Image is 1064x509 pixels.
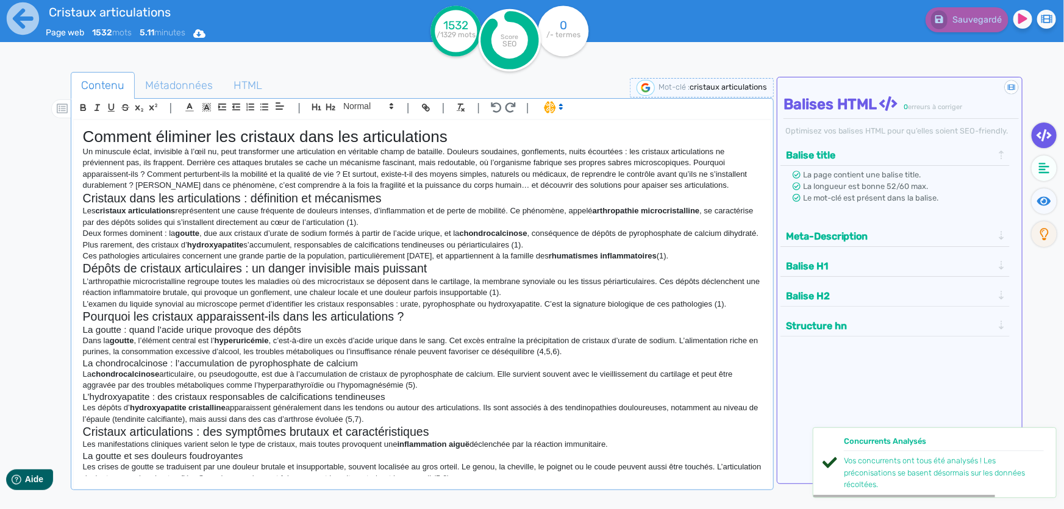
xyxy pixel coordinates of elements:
h3: L’hydroxyapatite : des cristaux responsables de calcifications tendineuses [83,391,762,402]
button: Meta-Description [782,226,997,246]
span: | [477,99,480,116]
strong: hyperuricémie [215,336,269,345]
p: Un minuscule éclat, invisible à l’œil nu, peut transformer une articulation en véritable champ de... [83,146,762,191]
tspan: 1532 [443,18,468,32]
b: 5.11 [140,27,154,38]
span: La page contient une balise title. [804,170,921,179]
span: mots [92,27,132,38]
p: L’arthropathie microcristalline regroupe toutes les maladies où des microcristaux se déposent dan... [83,276,762,299]
div: Balise title [782,145,1008,165]
h4: Balises HTML [784,96,1019,113]
p: Les crises de goutte se traduisent par une douleur brutale et insupportable, souvent localisée au... [83,461,762,484]
div: Optimisez vos balises HTML pour qu’elles soient SEO-friendly. [784,125,1019,137]
p: Deux formes dominent : la , due aux cristaux d’urate de sodium formés à partir de l’acide urique,... [83,228,762,251]
h2: Dépôts de cristaux articulaires : un danger invisible mais puissant [83,262,762,276]
strong: chondrocalcinose [459,229,527,238]
p: Les représentent une cause fréquente de douleurs intenses, d’inflammation et de perte de mobilité... [83,205,762,228]
button: Balise H2 [782,286,997,306]
span: 0 [904,103,909,111]
span: Page web [46,27,84,38]
a: Contenu [71,72,135,99]
tspan: /- termes [546,30,580,39]
h2: Cristaux articulations : des symptômes brutaux et caractéristiques [83,425,762,439]
span: | [170,99,173,116]
h1: Comment éliminer les cristaux dans les articulations [83,127,762,146]
strong: cristaux articulations [96,206,176,215]
button: Structure hn [782,316,997,336]
span: Sauvegardé [952,15,1002,25]
p: Dans la , l’élément central est l’ , c’est-à-dire un excès d’acide urique dans le sang. Cet excès... [83,335,762,358]
span: | [442,99,445,116]
span: Mot-clé : [659,82,690,91]
h2: Cristaux dans les articulations : définition et mécanismes [83,191,762,205]
span: Métadonnées [135,69,223,102]
div: Balise H1 [782,256,1008,276]
span: HTML [224,69,272,102]
strong: chondrocalcinose [91,369,159,379]
strong: hydroxyapatite cristalline [130,403,226,412]
strong: rhumatismes inflammatoires [549,251,657,260]
button: Sauvegardé [926,7,1009,32]
span: minutes [140,27,185,38]
b: 1532 [92,27,112,38]
p: Ces pathologies articulaires concernent une grande partie de la population, particulièrement [DAT... [83,251,762,262]
div: Balise H2 [782,286,1008,306]
p: Les dépôts d’ apparaissent généralement dans les tendons ou autour des articulations. Ils sont as... [83,402,762,425]
p: La articulaire, ou pseudogoutte, est due à l’accumulation de cristaux de pyrophosphate de calcium... [83,369,762,391]
span: Contenu [71,69,134,102]
strong: inflammation aiguë [398,440,470,449]
span: | [526,99,529,116]
strong: goutte [110,336,134,345]
tspan: 0 [560,18,567,32]
span: | [407,99,410,116]
p: Les manifestations cliniques varient selon le type de cristaux, mais toutes provoquent une déclen... [83,439,762,450]
h3: La goutte : quand l’acide urique provoque des dépôts [83,324,762,335]
span: Le mot-clé est présent dans la balise. [804,193,939,202]
span: La longueur est bonne 52/60 max. [804,182,929,191]
p: L’examen du liquide synovial au microscope permet d’identifier les cristaux responsables : urate,... [83,299,762,310]
input: title [46,2,365,22]
h3: La chondrocalcinose : l’accumulation de pyrophosphate de calcium [83,358,762,369]
strong: arthropathie microcristalline [593,206,700,215]
img: google-serp-logo.png [637,80,655,96]
button: Balise title [782,145,997,165]
span: I.Assistant [538,100,567,115]
span: cristaux articulations [690,82,767,91]
div: Vos concurrents ont tous été analysés ! Les préconisations se basent désormais sur les données ré... [844,455,1044,490]
span: | [298,99,301,116]
div: Meta-Description [782,226,1008,246]
tspan: /1329 mots [437,30,476,39]
button: Balise H1 [782,256,997,276]
h2: Pourquoi les cristaux apparaissent-ils dans les articulations ? [83,310,762,324]
strong: goutte [175,229,199,238]
strong: hydroxyapatite [187,240,243,249]
h3: La goutte et ses douleurs foudroyantes [83,450,762,461]
span: Aligment [271,99,288,113]
a: Métadonnées [135,72,223,99]
tspan: SEO [502,39,516,48]
span: erreurs à corriger [909,103,963,111]
tspan: Score [501,33,518,41]
div: Concurrents Analysés [844,435,1044,451]
div: Structure hn [782,316,1008,336]
a: HTML [223,72,273,99]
